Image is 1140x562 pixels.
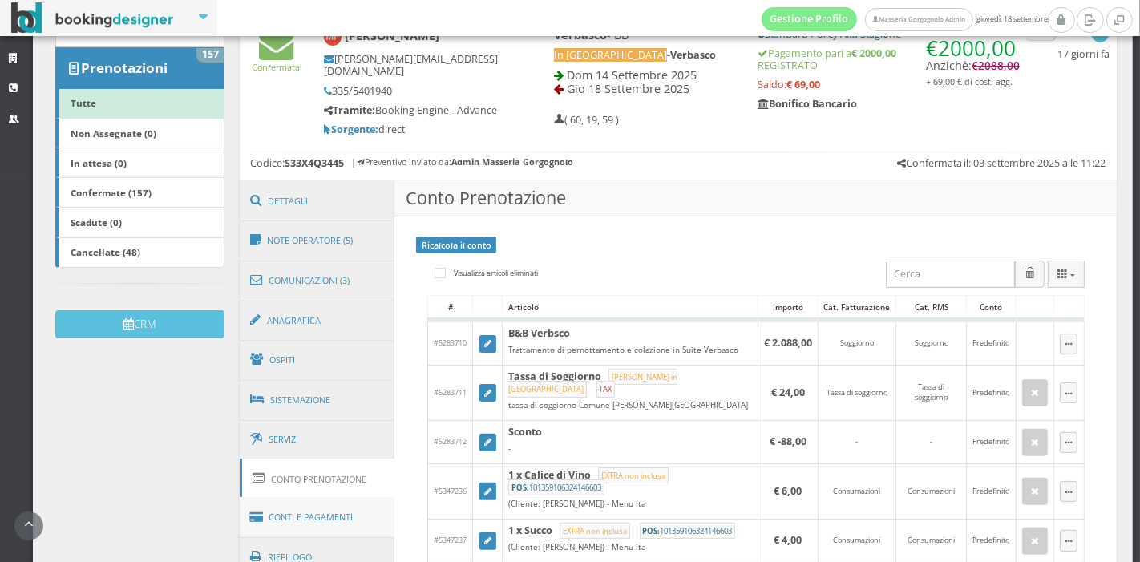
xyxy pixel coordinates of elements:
[762,7,1048,31] span: giovedì, 18 settembre
[508,425,542,439] b: Sconto
[762,7,858,31] a: Gestione Profilo
[886,261,1015,287] input: Cerca
[896,320,967,365] td: Soggiorno
[560,523,629,539] small: EXTRA non inclusa
[324,85,500,97] h5: 335/5401940
[642,526,660,536] b: POS:
[508,443,751,454] div: -
[508,400,751,410] div: tassa di soggiorno Comune [PERSON_NAME][GEOGRAPHIC_DATA]
[240,379,395,421] a: Sistemazione
[434,387,467,398] span: #5283711
[554,49,737,61] h5: -
[503,296,757,318] div: Articolo
[1048,261,1085,287] div: Colonne
[351,157,573,168] h6: | Preventivo inviato da:
[55,310,224,338] button: CRM
[896,366,967,421] td: Tassa di soggiorno
[434,486,467,496] span: #5347236
[508,499,751,509] div: (Cliente: [PERSON_NAME]) - Menu ita
[967,320,1016,365] td: Predefinito
[764,336,812,350] b: € 2.088,00
[434,436,467,447] span: #5283712
[640,523,735,539] small: 101359106324146603
[771,386,805,399] b: € 24,00
[324,123,378,136] b: Sorgente:
[567,81,689,96] span: Gio 18 Settembre 2025
[416,237,496,253] a: Ricalcola il conto
[865,8,972,31] a: Masseria Gorgognolo Admin
[819,296,896,318] div: Cat. Fatturazione
[818,421,896,464] td: -
[71,127,156,139] b: Non Assegnate (0)
[324,123,500,135] h5: direct
[240,220,395,261] a: Note Operatore (5)
[250,157,344,169] h5: Codice:
[71,245,140,258] b: Cancellate (48)
[967,464,1016,520] td: Predefinito
[508,370,601,383] b: Tassa di Soggiorno
[511,483,529,493] b: POS:
[55,47,224,89] a: Prenotazioni 157
[435,264,538,283] label: Visualizza articoli eliminati
[926,28,1022,87] h4: Anzichè:
[55,118,224,148] a: Non Assegnate (0)
[758,47,1022,71] h5: Pagamento pari a REGISTRATO
[896,296,966,318] div: Cat. RMS
[554,28,737,42] h4: - BB
[896,421,967,464] td: -
[240,419,395,460] a: Servizi
[55,148,224,178] a: In attesa (0)
[434,338,467,348] span: #5283710
[345,28,439,43] b: [PERSON_NAME]
[240,180,395,222] a: Dettagli
[71,96,96,109] b: Tutte
[851,46,896,60] strong: € 2000,00
[938,34,1016,63] span: 2000,00
[285,156,344,170] b: S33X4Q3445
[55,237,224,268] a: Cancellate (48)
[1057,48,1110,60] h5: 17 giorni fa
[71,216,122,228] b: Scadute (0)
[596,381,615,397] small: TAX
[240,459,395,499] a: Conto Prenotazione
[324,28,342,46] img: Massimiliano Puccini
[972,59,1020,73] span: €
[434,535,467,545] span: #5347237
[818,464,896,520] td: Consumazioni
[554,114,619,126] h5: ( 60, 19, 59 )
[253,48,301,73] a: Confermata
[567,67,697,83] span: Dom 14 Settembre 2025
[451,156,573,168] b: Admin Masseria Gorgognolo
[967,366,1016,421] td: Predefinito
[598,467,668,483] small: EXTRA non inclusa
[508,369,677,398] small: [PERSON_NAME] in [GEOGRAPHIC_DATA]
[71,156,127,169] b: In attesa (0)
[758,97,857,111] b: Bonifico Bancario
[508,468,591,482] b: 1 x Calice di Vino
[428,296,472,318] div: #
[55,207,224,237] a: Scadute (0)
[967,296,1015,318] div: Conto
[758,296,818,318] div: Importo
[897,157,1106,169] h5: Confermata il: 03 settembre 2025 alle 11:22
[11,2,174,34] img: BookingDesigner.com
[926,75,1013,87] small: + 69,00 € di costi agg.
[758,79,1022,91] h5: Saldo:
[324,53,500,77] h5: [PERSON_NAME][EMAIL_ADDRESS][DOMAIN_NAME]
[324,103,375,117] b: Tramite:
[240,339,395,381] a: Ospiti
[758,28,1022,40] h5: Standard Policy Alta Stagione
[770,435,806,448] b: € -88,00
[978,59,1020,73] span: 2088,00
[508,326,570,340] b: B&B Verbsco
[1048,261,1085,287] button: Columns
[196,48,224,63] span: 157
[896,464,967,520] td: Consumazioni
[240,497,395,538] a: Conti e Pagamenti
[818,320,896,365] td: Soggiorno
[670,48,716,62] b: Verbasco
[774,484,802,498] b: € 6,00
[55,88,224,119] a: Tutte
[81,59,168,77] b: Prenotazioni
[554,48,667,62] span: In [GEOGRAPHIC_DATA]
